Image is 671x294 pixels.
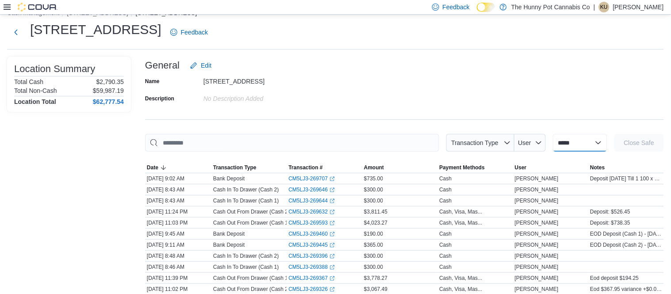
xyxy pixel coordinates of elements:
[288,164,322,171] span: Transaction #
[518,139,532,146] span: User
[96,78,124,85] p: $2,790.35
[590,286,662,293] span: Eod $367.95 variance +$0.04 cash
[364,275,387,282] span: $3,778.27
[439,286,482,293] div: Cash, Visa, Mas...
[330,232,335,237] svg: External link
[213,263,279,271] p: Cash In To Drawer (Cash 1)
[588,162,664,173] button: Notes
[590,230,662,237] span: EOD Deposit (Cash 1) - [DATE] $20 x 6 $10 x 6 $5 x 2
[145,251,211,261] div: [DATE] 8:48 AM
[14,98,56,105] h4: Location Total
[439,230,452,237] div: Cash
[93,98,124,105] h4: $62,777.54
[590,241,662,248] span: EOD Deposit (Cash 2) - [DATE] $50 x 2 $20 x 13 $5 x 1
[364,263,383,271] span: $300.00
[590,164,605,171] span: Notes
[288,252,335,260] a: CM5LJ3-269396External link
[213,230,245,237] p: Bank Deposit
[14,64,95,74] h3: Location Summary
[590,175,662,182] span: Deposit [DATE] Till 1 100 x 3 50 x 3 20 x 13 10 x 2 5 x1
[145,240,211,250] div: [DATE] 9:11 AM
[446,134,514,152] button: Transaction Type
[590,275,639,282] span: Eod deposit $194.25
[362,162,437,173] button: Amount
[288,197,335,204] a: CM5LJ3-269644External link
[439,164,485,171] span: Payment Methods
[439,252,452,260] div: Cash
[288,230,335,237] a: CM5LJ3-269460External link
[364,186,383,193] span: $300.00
[213,208,290,215] p: Cash Out From Drawer (Cash 2)
[288,186,335,193] a: CM5LJ3-269646External link
[477,3,495,12] input: Dark Mode
[614,134,664,152] button: Close Safe
[515,230,559,237] span: [PERSON_NAME]
[364,164,384,171] span: Amount
[203,74,322,85] div: [STREET_ADDRESS]
[288,275,335,282] a: CM5LJ3-269367External link
[145,184,211,195] div: [DATE] 8:43 AM
[451,139,498,146] span: Transaction Type
[439,175,452,182] div: Cash
[439,186,452,193] div: Cash
[439,263,452,271] div: Cash
[213,175,245,182] p: Bank Deposit
[439,275,482,282] div: Cash, Visa, Mas...
[364,175,383,182] span: $735.00
[330,221,335,226] svg: External link
[590,219,630,226] span: Deposit: $738.35
[364,208,387,215] span: $3,811.45
[515,241,559,248] span: [PERSON_NAME]
[330,176,335,182] svg: External link
[145,60,180,71] h3: General
[145,262,211,272] div: [DATE] 8:46 AM
[515,286,559,293] span: [PERSON_NAME]
[613,2,664,12] p: [PERSON_NAME]
[364,286,387,293] span: $3,067.49
[364,197,383,204] span: $300.00
[213,286,290,293] p: Cash Out From Drawer (Cash 2)
[515,208,559,215] span: [PERSON_NAME]
[330,254,335,259] svg: External link
[599,2,610,12] div: Korryne Urquhart
[511,2,590,12] p: The Hunny Pot Cannabis Co
[364,252,383,260] span: $300.00
[439,208,482,215] div: Cash, Visa, Mas...
[14,78,43,85] h6: Total Cash
[330,199,335,204] svg: External link
[213,164,257,171] span: Transaction Type
[145,162,211,173] button: Date
[145,173,211,184] div: [DATE] 9:02 AM
[330,243,335,248] svg: External link
[330,187,335,193] svg: External link
[213,197,279,204] p: Cash In To Drawer (Cash 1)
[439,241,452,248] div: Cash
[181,28,208,37] span: Feedback
[513,162,588,173] button: User
[201,61,211,70] span: Edit
[145,218,211,228] div: [DATE] 11:03 PM
[330,265,335,270] svg: External link
[515,164,527,171] span: User
[364,230,383,237] span: $190.00
[14,87,57,94] h6: Total Non-Cash
[7,23,25,41] button: Next
[364,219,387,226] span: $4,023.27
[145,134,439,152] input: This is a search bar. As you type, the results lower in the page will automatically filter.
[594,2,595,12] p: |
[287,162,362,173] button: Transaction #
[624,138,654,147] span: Close Safe
[330,210,335,215] svg: External link
[330,287,335,292] svg: External link
[515,186,559,193] span: [PERSON_NAME]
[213,219,290,226] p: Cash Out From Drawer (Cash 1)
[213,241,245,248] p: Bank Deposit
[213,275,290,282] p: Cash Out From Drawer (Cash 1)
[213,186,279,193] p: Cash In To Drawer (Cash 2)
[288,263,335,271] a: CM5LJ3-269388External link
[93,87,124,94] p: $59,987.19
[515,219,559,226] span: [PERSON_NAME]
[145,195,211,206] div: [DATE] 8:43 AM
[288,241,335,248] a: CM5LJ3-269445External link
